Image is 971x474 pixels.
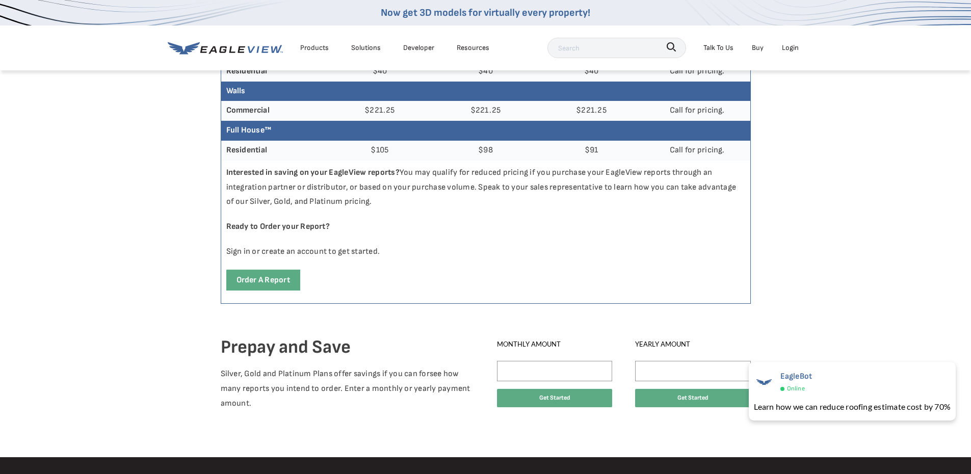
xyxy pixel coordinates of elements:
td: $221.25 [433,101,539,121]
th: Walls [221,82,750,101]
label: Yearly Amount [635,339,750,349]
td: $221.25 [538,101,644,121]
p: You may qualify for reduced pricing if you purchase your EagleView reports through an integration... [221,161,750,215]
th: Residential [221,141,327,161]
a: Now get 3D models for virtually every property! [381,7,590,19]
div: Solutions [351,41,381,54]
th: Residential [221,62,327,82]
a: Buy [752,41,764,54]
div: Products [300,41,329,54]
div: Talk To Us [703,41,733,54]
a: Developer [403,41,434,54]
td: $98 [433,141,539,161]
button: Get Started [497,389,612,407]
td: $40 [433,62,539,82]
input: Search [547,38,686,58]
td: $105 [327,141,433,161]
p: Silver, Gold and Platinum Plans offer savings if you can forsee how many reports you intend to or... [221,367,475,411]
td: $91 [538,141,644,161]
td: $221.25 [327,101,433,121]
div: Resources [457,41,489,54]
div: Learn how we can reduce roofing estimate cost by 70% [754,401,951,413]
span: Online [787,383,805,394]
td: $40 [327,62,433,82]
td: Call for pricing. [644,141,750,161]
label: Monthly Amount [497,339,612,349]
strong: Interested in saving on your EagleView reports? [226,168,400,177]
span: EagleBot [780,372,812,381]
h4: Prepay and Save [221,336,475,360]
td: Call for pricing. [644,101,750,121]
th: Commercial [221,101,327,121]
td: $40 [538,62,644,82]
button: Get Started [635,389,750,407]
strong: Ready to Order your Report? [226,222,330,231]
a: Order a report [226,270,300,291]
div: Login [782,41,799,54]
th: Full House™ [221,121,750,141]
img: EagleBot [754,372,774,392]
td: Call for pricing. [644,62,750,82]
p: Sign in or create an account to get started. [221,240,750,265]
